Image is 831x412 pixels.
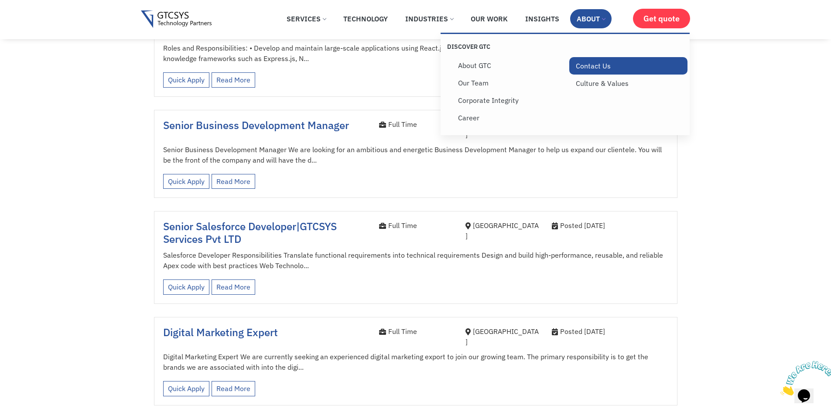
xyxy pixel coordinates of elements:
[633,9,690,28] a: Get quote
[163,219,337,246] a: Senior Salesforce Developer|GTCSYS Services Pvt LTD
[163,381,209,396] a: Quick Apply
[451,109,570,126] a: Career
[552,326,668,337] div: Posted [DATE]
[464,9,514,28] a: Our Work
[337,9,394,28] a: Technology
[212,381,255,396] a: Read More
[163,351,668,372] p: Digital Marketing Expert We are currently seeking an experienced digital marketing export to join...
[141,10,212,28] img: Gtcsys logo
[777,358,831,399] iframe: chat widget
[163,219,337,246] span: GTCSYS Services Pvt LTD
[212,174,255,189] a: Read More
[465,220,539,241] div: [GEOGRAPHIC_DATA]
[569,57,687,75] a: Contact Us
[163,144,668,165] p: Senior Business Development Manager We are looking for an ambitious and energetic Business Develo...
[451,57,570,74] a: About GTC
[379,220,452,231] div: Full Time
[643,14,680,23] span: Get quote
[212,72,255,88] a: Read More
[163,250,668,271] p: Salesforce Developer Responsibilities Translate functional requirements into technical requiremen...
[379,119,452,129] div: Full Time
[570,9,612,28] a: About
[465,326,539,347] div: [GEOGRAPHIC_DATA]
[447,43,565,51] p: Discover GTC
[519,9,566,28] a: Insights
[399,9,460,28] a: Industries
[379,326,452,337] div: Full Time
[212,279,255,295] a: Read More
[163,279,209,295] a: Quick Apply
[3,3,58,38] img: Chat attention grabber
[163,219,296,233] span: Senior Salesforce Developer
[569,75,687,92] a: Culture & Values
[163,72,209,88] a: Quick Apply
[163,174,209,189] a: Quick Apply
[280,9,332,28] a: Services
[451,74,570,92] a: Our Team
[451,92,570,109] a: Corporate Integrity
[163,43,668,64] p: Roles and Responsibilities: • Develop and maintain large-scale applications using React.js and No...
[552,220,668,231] div: Posted [DATE]
[163,118,349,132] a: Senior Business Development Manager
[163,325,278,339] a: Digital Marketing Expert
